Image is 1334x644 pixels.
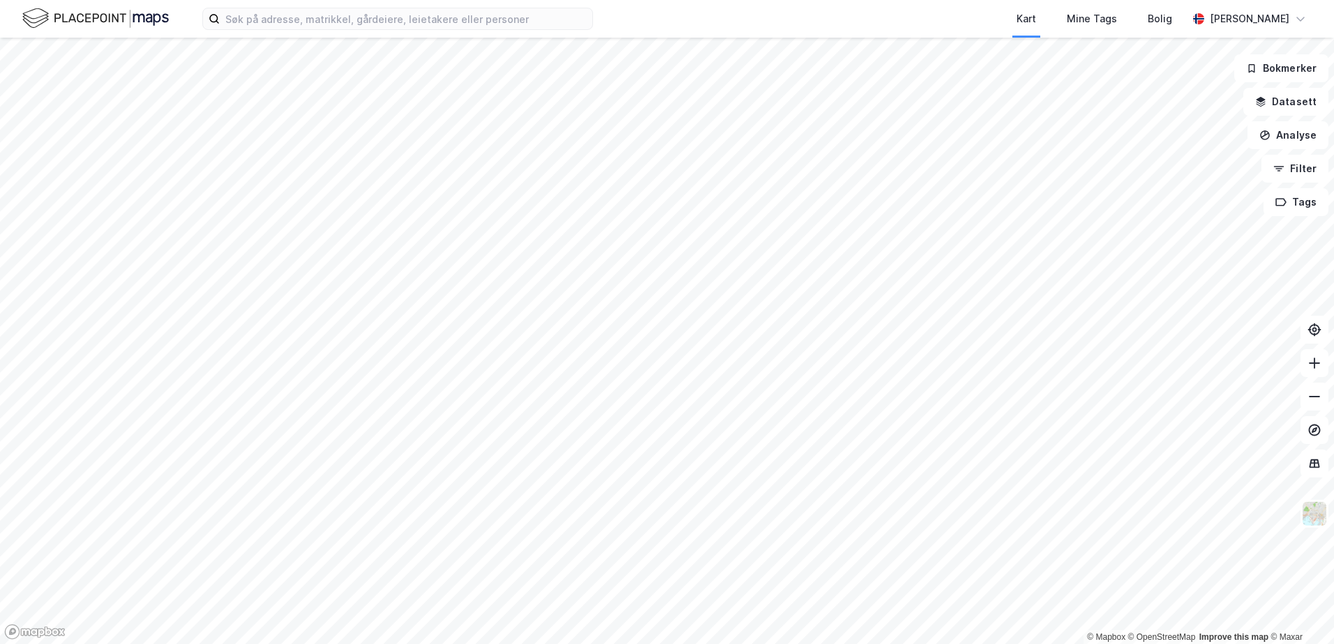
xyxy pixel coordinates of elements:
[1067,10,1117,27] div: Mine Tags
[1210,10,1289,27] div: [PERSON_NAME]
[1148,10,1172,27] div: Bolig
[22,6,169,31] img: logo.f888ab2527a4732fd821a326f86c7f29.svg
[1017,10,1036,27] div: Kart
[1264,577,1334,644] iframe: Chat Widget
[220,8,592,29] input: Søk på adresse, matrikkel, gårdeiere, leietakere eller personer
